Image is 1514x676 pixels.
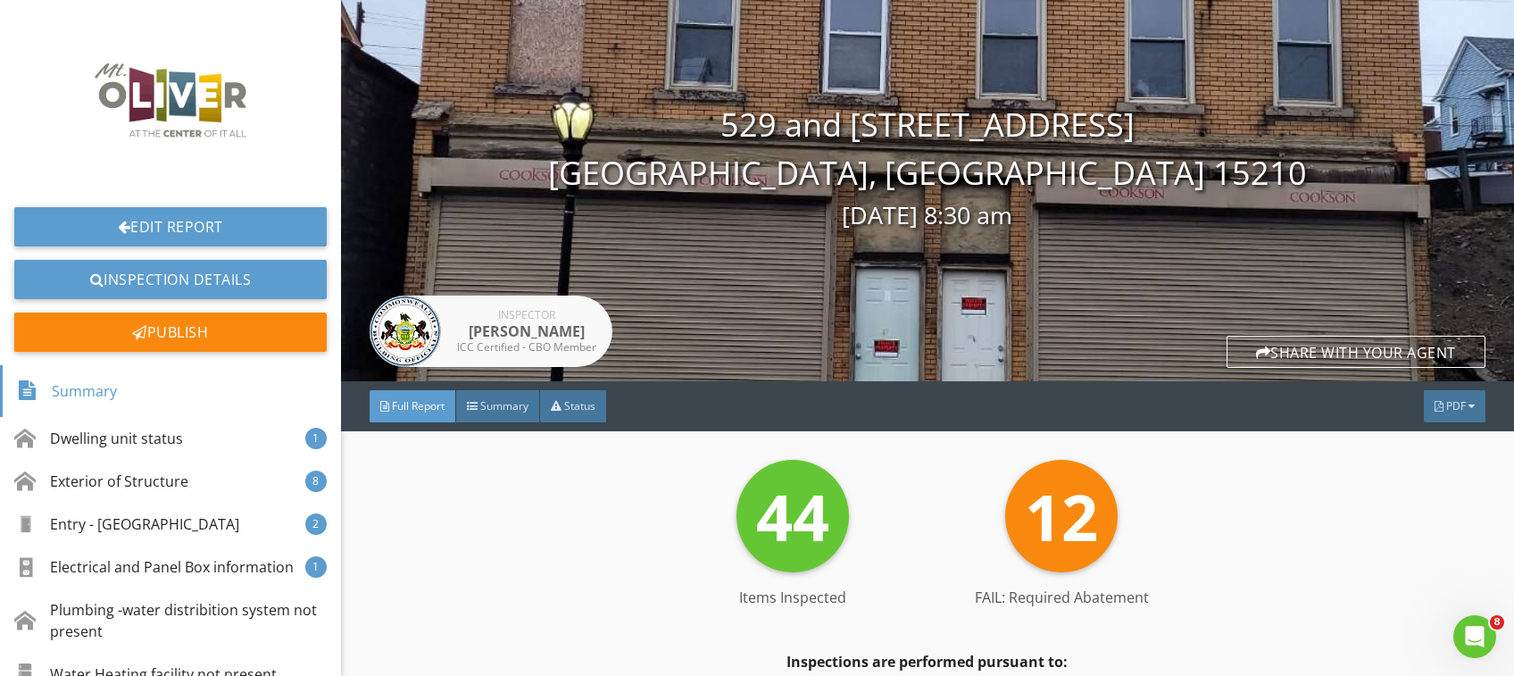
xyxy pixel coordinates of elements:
span: 12 [1025,472,1098,560]
div: 1 [305,428,327,449]
img: LOGO-%20smaller.png [85,14,256,186]
div: ICC Certified - CBO Member [455,342,598,353]
div: 529 and [STREET_ADDRESS] [GEOGRAPHIC_DATA], [GEOGRAPHIC_DATA] 15210 [341,101,1514,234]
iframe: Intercom live chat [1453,615,1496,658]
div: [PERSON_NAME] [455,321,598,342]
div: 1 [305,556,327,578]
span: PDF [1446,398,1466,413]
a: Edit Report [14,207,327,246]
div: Dwelling unit status [14,428,183,449]
div: 8 [305,471,327,492]
div: Summary [17,376,117,406]
div: Inspector [455,310,598,321]
span: Status [564,398,595,413]
a: Inspector [PERSON_NAME] ICC Certified - CBO Member [370,296,612,367]
a: Inspection Details [14,260,327,299]
span: 8 [1490,615,1504,630]
span: 44 [756,472,829,560]
div: FAIL: Required abatement [928,587,1196,608]
strong: Inspections are performed pursuant to: [786,652,1068,672]
span: Summary [480,398,528,413]
div: Exterior of Structure [14,471,188,492]
div: Electrical and Panel Box information [14,556,294,578]
div: Entry - [GEOGRAPHIC_DATA] [14,513,239,535]
div: [DATE] 8:30 am [341,197,1514,234]
div: 2 [305,513,327,535]
img: cbo.jpg [370,296,441,367]
div: Share with your agent [1227,336,1485,368]
div: Items Inspected [659,587,928,608]
div: Plumbing -water distribition system not present [14,599,327,642]
div: Publish [14,313,327,352]
span: Full Report [392,398,445,413]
